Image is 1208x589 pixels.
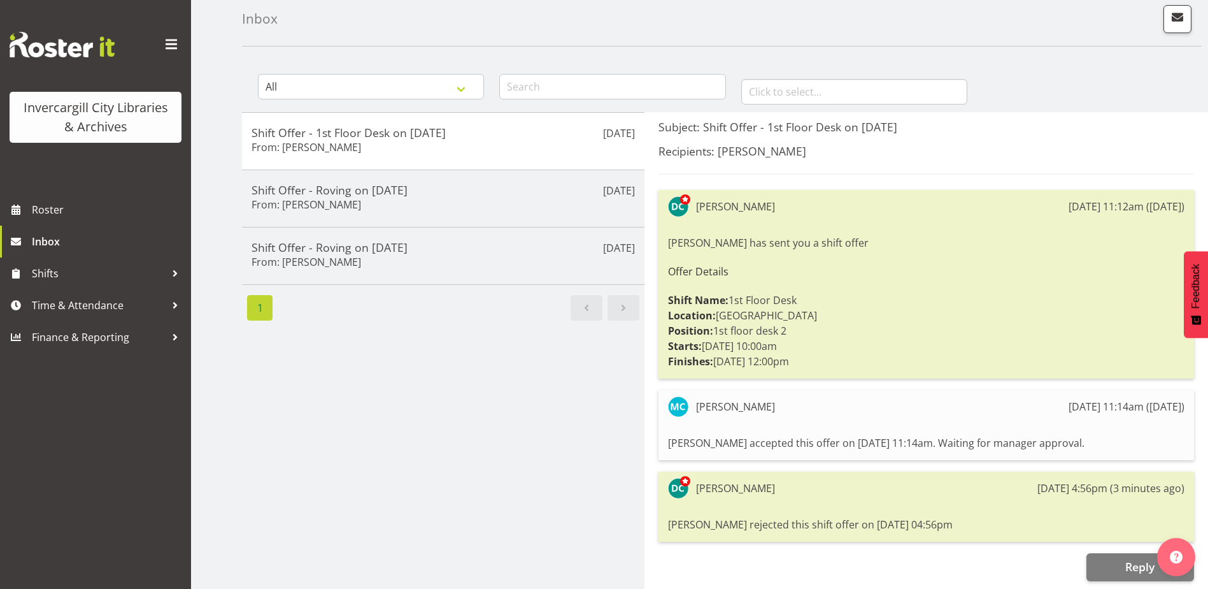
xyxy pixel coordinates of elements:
[668,293,728,307] strong: Shift Name:
[1170,551,1183,564] img: help-xxl-2.png
[741,79,967,105] input: Click to select...
[242,11,278,26] h4: Inbox
[252,198,361,211] h6: From: [PERSON_NAME]
[499,74,725,99] input: Search
[1125,559,1155,574] span: Reply
[1190,264,1202,309] span: Feedback
[608,295,639,321] a: Next page
[668,354,713,368] strong: Finishes:
[603,183,635,198] p: [DATE]
[571,295,602,321] a: Previous page
[252,141,361,154] h6: From: [PERSON_NAME]
[32,296,166,315] span: Time & Attendance
[668,309,716,323] strong: Location:
[668,396,688,417] img: michelle-cunningham11683.jpg
[1069,199,1184,214] div: [DATE] 11:12am ([DATE])
[252,183,635,197] h5: Shift Offer - Roving on [DATE]
[658,120,1194,134] h5: Subject: Shift Offer - 1st Floor Desk on [DATE]
[658,144,1194,158] h5: Recipients: [PERSON_NAME]
[32,264,166,283] span: Shifts
[668,324,713,338] strong: Position:
[10,32,115,57] img: Rosterit website logo
[1086,553,1194,581] button: Reply
[252,256,361,268] h6: From: [PERSON_NAME]
[32,200,185,219] span: Roster
[668,432,1184,454] div: [PERSON_NAME] accepted this offer on [DATE] 11:14am. Waiting for manager approval.
[668,196,688,217] img: donald-cunningham11616.jpg
[668,514,1184,535] div: [PERSON_NAME] rejected this shift offer on [DATE] 04:56pm
[696,399,775,414] div: [PERSON_NAME]
[668,232,1184,372] div: [PERSON_NAME] has sent you a shift offer 1st Floor Desk [GEOGRAPHIC_DATA] 1st floor desk 2 [DATE]...
[252,240,635,254] h5: Shift Offer - Roving on [DATE]
[252,126,635,140] h5: Shift Offer - 1st Floor Desk on [DATE]
[22,98,169,136] div: Invercargill City Libraries & Archives
[668,339,702,353] strong: Starts:
[603,126,635,141] p: [DATE]
[668,478,688,498] img: donald-cunningham11616.jpg
[696,481,775,496] div: [PERSON_NAME]
[696,199,775,214] div: [PERSON_NAME]
[1184,251,1208,338] button: Feedback - Show survey
[32,328,166,347] span: Finance & Reporting
[603,240,635,256] p: [DATE]
[668,266,1184,277] h6: Offer Details
[1037,481,1184,496] div: [DATE] 4:56pm (3 minutes ago)
[32,232,185,251] span: Inbox
[1069,399,1184,414] div: [DATE] 11:14am ([DATE])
